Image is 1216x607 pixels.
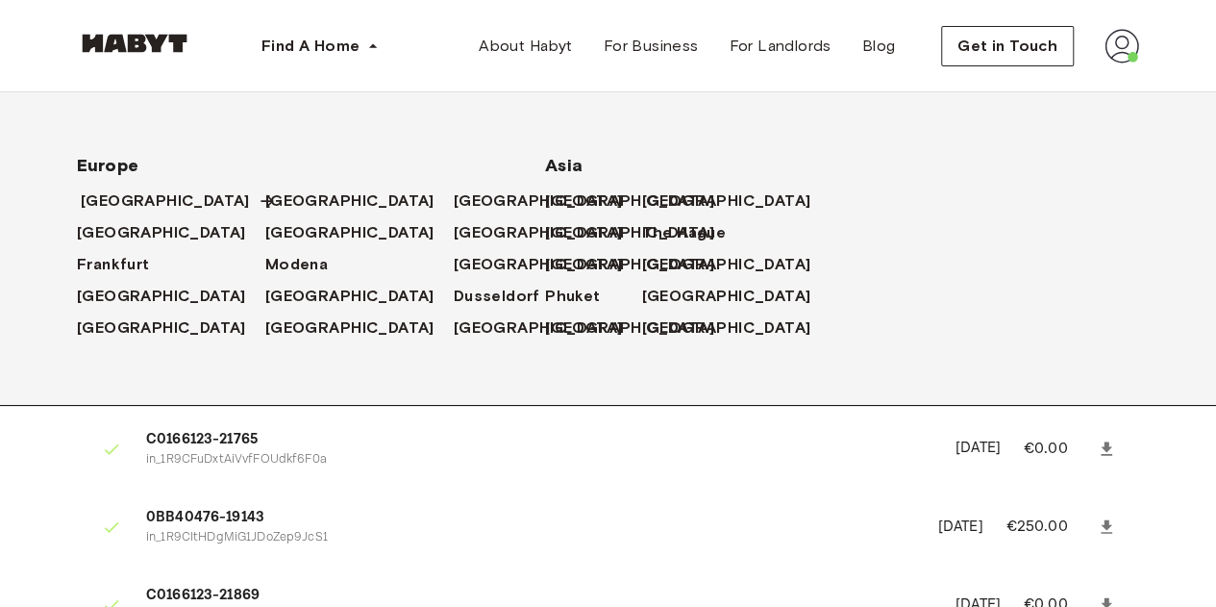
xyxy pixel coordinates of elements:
[77,285,246,308] span: [GEOGRAPHIC_DATA]
[81,190,250,213] span: [GEOGRAPHIC_DATA]
[641,285,830,308] a: [GEOGRAPHIC_DATA]
[454,221,642,244] a: [GEOGRAPHIC_DATA]
[146,585,932,607] span: C0166123-21869
[641,190,830,213] a: [GEOGRAPHIC_DATA]
[454,285,559,308] a: Dusseldorf
[77,316,265,340] a: [GEOGRAPHIC_DATA]
[454,316,642,340] a: [GEOGRAPHIC_DATA]
[261,35,360,58] span: Find A Home
[454,190,623,213] span: [GEOGRAPHIC_DATA]
[545,190,733,213] a: [GEOGRAPHIC_DATA]
[641,316,830,340] a: [GEOGRAPHIC_DATA]
[588,27,714,65] a: For Business
[77,316,246,340] span: [GEOGRAPHIC_DATA]
[454,316,623,340] span: [GEOGRAPHIC_DATA]
[641,253,830,276] a: [GEOGRAPHIC_DATA]
[265,190,434,213] span: [GEOGRAPHIC_DATA]
[265,190,454,213] a: [GEOGRAPHIC_DATA]
[77,154,484,177] span: Europe
[454,253,623,276] span: [GEOGRAPHIC_DATA]
[545,190,714,213] span: [GEOGRAPHIC_DATA]
[265,316,434,340] span: [GEOGRAPHIC_DATA]
[463,27,587,65] a: About Habyt
[545,253,714,276] span: [GEOGRAPHIC_DATA]
[545,316,733,340] a: [GEOGRAPHIC_DATA]
[454,221,623,244] span: [GEOGRAPHIC_DATA]
[938,517,983,539] p: [DATE]
[941,26,1074,66] button: Get in Touch
[862,35,896,58] span: Blog
[955,438,1001,460] p: [DATE]
[265,285,454,308] a: [GEOGRAPHIC_DATA]
[81,190,269,213] a: [GEOGRAPHIC_DATA]
[545,316,714,340] span: [GEOGRAPHIC_DATA]
[545,253,733,276] a: [GEOGRAPHIC_DATA]
[246,27,394,65] button: Find A Home
[265,316,454,340] a: [GEOGRAPHIC_DATA]
[641,285,810,308] span: [GEOGRAPHIC_DATA]
[957,35,1057,58] span: Get in Touch
[77,253,150,276] span: Frankfurt
[729,35,831,58] span: For Landlords
[77,34,192,53] img: Habyt
[265,221,434,244] span: [GEOGRAPHIC_DATA]
[77,221,246,244] span: [GEOGRAPHIC_DATA]
[1005,516,1093,539] p: €250.00
[641,221,745,244] a: The Hague
[545,221,733,244] a: [GEOGRAPHIC_DATA]
[545,221,714,244] span: [GEOGRAPHIC_DATA]
[1024,438,1093,461] p: €0.00
[146,529,915,547] p: in_1R9CItHDgMiG1JDoZep9JcS1
[77,285,265,308] a: [GEOGRAPHIC_DATA]
[146,451,932,469] p: in_1R9CFuDxtAiVvfFOUdkf6F0a
[146,507,915,529] span: 0BB40476-19143
[545,285,600,308] span: Phuket
[604,35,699,58] span: For Business
[146,429,932,451] span: C0166123-21765
[454,190,642,213] a: [GEOGRAPHIC_DATA]
[713,27,846,65] a: For Landlords
[545,154,671,177] span: Asia
[77,221,265,244] a: [GEOGRAPHIC_DATA]
[454,285,540,308] span: Dusseldorf
[265,253,347,276] a: Modena
[265,221,454,244] a: [GEOGRAPHIC_DATA]
[265,285,434,308] span: [GEOGRAPHIC_DATA]
[454,253,642,276] a: [GEOGRAPHIC_DATA]
[479,35,572,58] span: About Habyt
[545,285,619,308] a: Phuket
[265,253,328,276] span: Modena
[77,253,169,276] a: Frankfurt
[1104,29,1139,63] img: avatar
[847,27,911,65] a: Blog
